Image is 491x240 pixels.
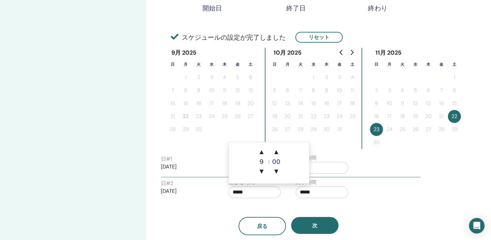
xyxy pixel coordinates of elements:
[347,46,357,59] button: 来月へ
[370,97,383,110] button: 9
[166,48,202,58] div: 9月 2025
[409,110,422,123] button: 19
[312,222,317,229] span: 次
[320,110,333,123] button: 23
[294,110,307,123] button: 21
[448,123,461,136] button: 29
[336,46,347,59] button: 前月に移動
[320,123,333,136] button: 30
[270,165,283,178] span: ▼
[192,123,205,136] button: 30
[179,58,192,71] th: 月曜日
[218,84,231,97] button: 11
[346,58,359,71] th: 土曜日
[205,58,218,71] th: 水曜日
[383,97,396,110] button: 10
[166,110,179,123] button: 21
[346,110,359,123] button: 25
[196,4,228,12] div: 開始日
[320,84,333,97] button: 9
[333,84,346,97] button: 10
[362,4,394,12] div: 終わり
[307,58,320,71] th: 水曜日
[231,97,244,110] button: 19
[383,123,396,136] button: 24
[255,165,268,178] span: ▼
[370,84,383,97] button: 2
[307,84,320,97] button: 8
[291,217,338,234] button: 次
[231,58,244,71] th: 金曜日
[166,123,179,136] button: 28
[435,84,448,97] button: 7
[244,110,257,123] button: 27
[279,4,312,12] div: 終了日
[268,145,270,178] div: :
[268,97,281,110] button: 12
[166,84,179,97] button: 7
[257,223,267,230] span: 戻る
[281,84,294,97] button: 6
[370,123,383,136] button: 23
[231,71,244,84] button: 5
[422,84,435,97] button: 6
[179,71,192,84] button: 1
[448,58,461,71] th: 土曜日
[268,84,281,97] button: 5
[205,84,218,97] button: 10
[409,123,422,136] button: 26
[333,123,346,136] button: 31
[166,97,179,110] button: 14
[435,110,448,123] button: 21
[218,110,231,123] button: 25
[255,145,268,158] span: ▲
[370,136,383,149] button: 30
[270,145,283,158] span: ▲
[383,110,396,123] button: 17
[166,58,179,71] th: 日曜日
[161,155,172,163] label: 日 # 1
[435,123,448,136] button: 28
[396,110,409,123] button: 18
[370,110,383,123] button: 16
[346,71,359,84] button: 4
[294,97,307,110] button: 14
[409,84,422,97] button: 5
[307,97,320,110] button: 15
[244,71,257,84] button: 6
[448,97,461,110] button: 15
[294,84,307,97] button: 7
[192,71,205,84] button: 2
[161,163,214,171] p: [DATE]
[268,58,281,71] th: 日曜日
[294,123,307,136] button: 28
[333,110,346,123] button: 24
[268,110,281,123] button: 19
[333,97,346,110] button: 17
[346,97,359,110] button: 18
[192,58,205,71] th: 火曜日
[231,84,244,97] button: 12
[192,110,205,123] button: 23
[231,110,244,123] button: 26
[320,97,333,110] button: 16
[281,97,294,110] button: 13
[333,58,346,71] th: 金曜日
[409,58,422,71] th: 水曜日
[270,158,283,165] div: 00
[333,71,346,84] button: 3
[255,158,268,165] div: 9
[383,58,396,71] th: 月曜日
[448,71,461,84] button: 1
[218,58,231,71] th: 木曜日
[422,97,435,110] button: 13
[179,84,192,97] button: 8
[320,71,333,84] button: 2
[396,58,409,71] th: 火曜日
[179,123,192,136] button: 29
[205,110,218,123] button: 24
[239,217,286,235] button: 戻る
[205,97,218,110] button: 17
[268,48,307,58] div: 10月 2025
[307,71,320,84] button: 1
